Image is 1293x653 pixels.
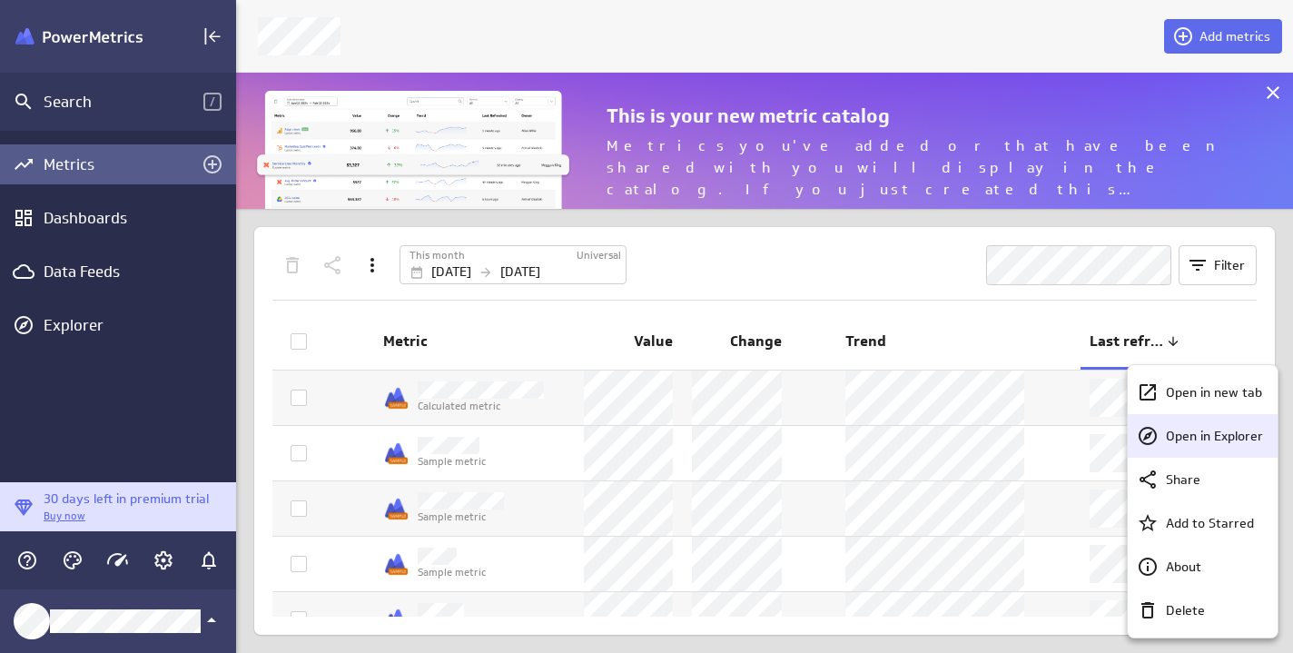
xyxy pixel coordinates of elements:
[1166,427,1263,446] p: Open in Explorer
[1166,601,1205,620] p: Delete
[1128,501,1278,545] div: Add to Starred
[1166,514,1254,533] p: Add to Starred
[1128,589,1278,632] div: Delete
[1128,414,1278,458] div: Open in Explorer
[1166,470,1200,490] p: Share
[1128,371,1278,414] div: Open in new tab
[1128,545,1278,589] div: About
[1166,383,1262,402] p: Open in new tab
[1128,458,1278,501] div: Share
[1166,558,1201,577] p: About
